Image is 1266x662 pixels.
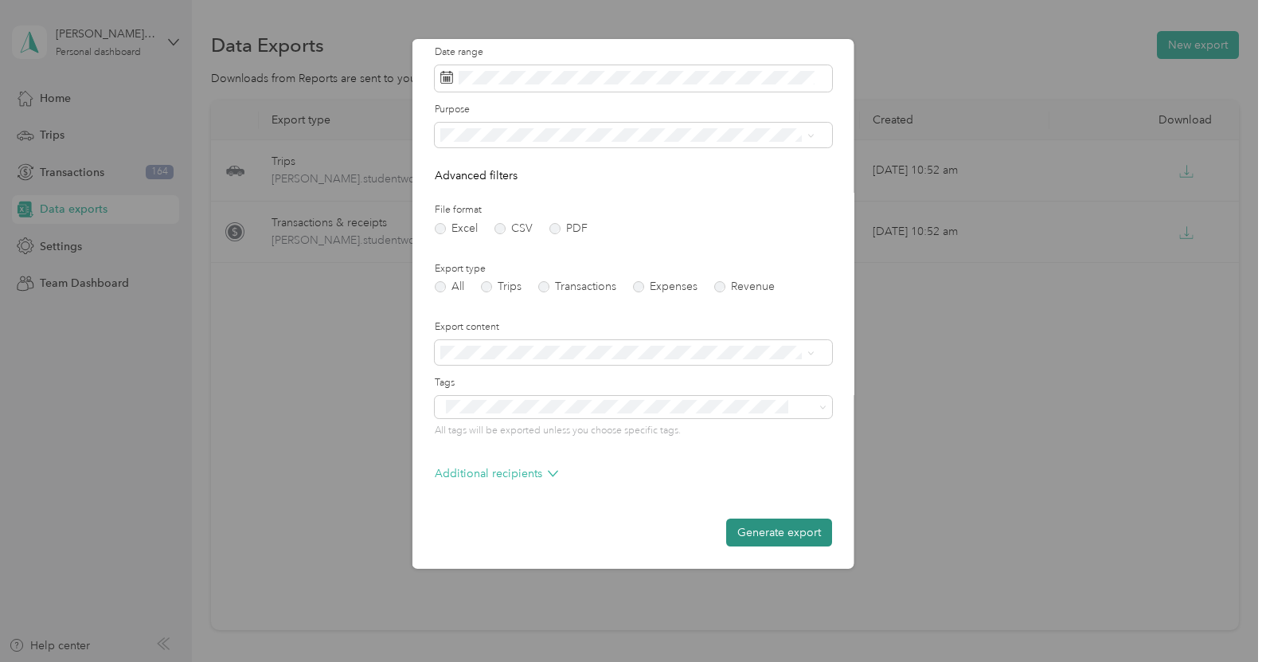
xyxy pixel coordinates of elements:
label: Date range [435,45,832,60]
label: Export content [435,320,832,335]
label: CSV [494,223,533,234]
label: Revenue [714,281,775,292]
label: File format [435,203,832,217]
label: Tags [435,376,832,390]
p: Advanced filters [435,167,832,184]
label: Export type [435,262,832,276]
iframe: Everlance-gr Chat Button Frame [1177,573,1266,662]
label: All [435,281,464,292]
label: Transactions [538,281,616,292]
label: Excel [435,223,478,234]
p: All tags will be exported unless you choose specific tags. [435,424,832,438]
button: Generate export [726,519,832,546]
label: PDF [549,223,588,234]
label: Expenses [633,281,697,292]
label: Trips [481,281,522,292]
label: Purpose [435,103,832,117]
p: Additional recipients [435,465,558,482]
